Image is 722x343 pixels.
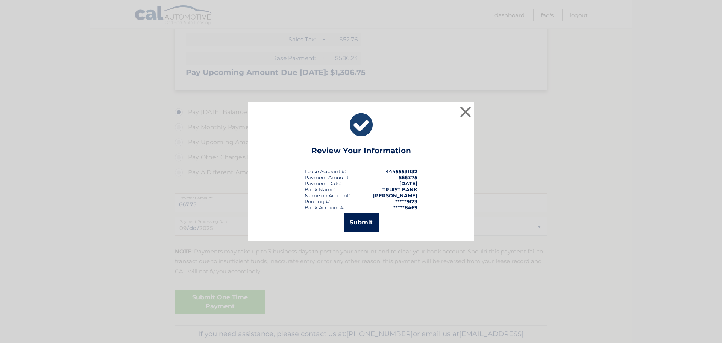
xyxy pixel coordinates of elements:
[458,104,473,119] button: ×
[305,198,330,204] div: Routing #:
[311,146,411,159] h3: Review Your Information
[305,180,341,186] div: :
[305,174,350,180] div: Payment Amount:
[305,204,345,210] div: Bank Account #:
[382,186,417,192] strong: TRUIST BANK
[344,213,379,232] button: Submit
[399,180,417,186] span: [DATE]
[305,180,340,186] span: Payment Date
[373,192,417,198] strong: [PERSON_NAME]
[305,186,335,192] div: Bank Name:
[399,174,417,180] span: $667.75
[305,192,350,198] div: Name on Account:
[305,168,346,174] div: Lease Account #:
[385,168,417,174] strong: 44455531132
